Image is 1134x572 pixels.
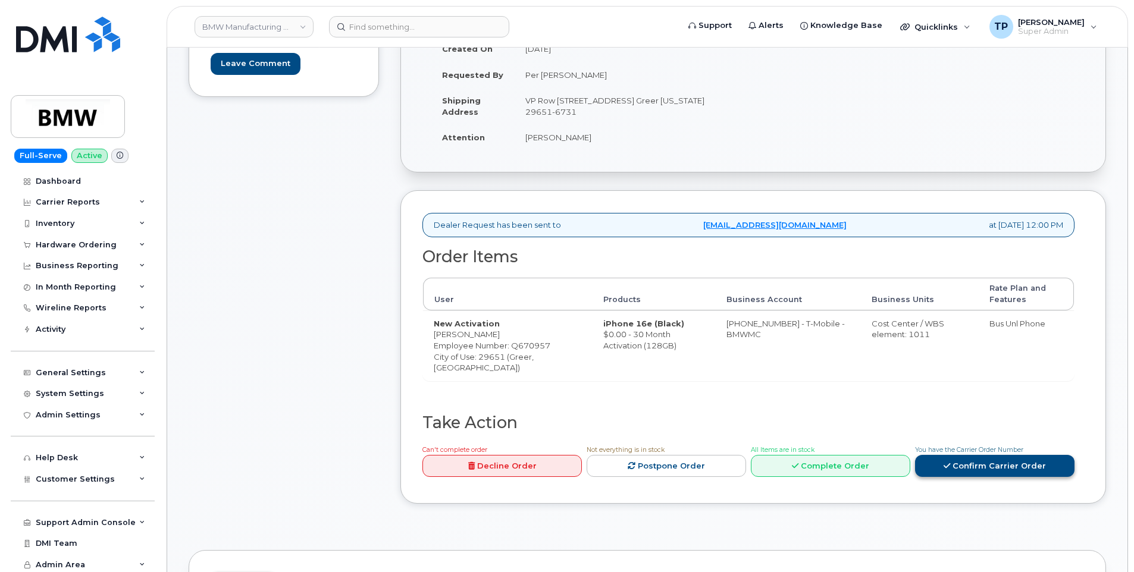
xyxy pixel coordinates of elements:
td: [DATE] [515,36,744,62]
strong: New Activation [434,319,500,328]
strong: Attention [442,133,485,142]
td: [PERSON_NAME] [515,124,744,150]
iframe: Messenger Launcher [1082,520,1125,563]
span: You have the Carrier Order Number [915,446,1023,454]
span: Alerts [759,20,784,32]
span: Quicklinks [914,22,958,32]
a: Knowledge Base [792,14,891,37]
div: Quicklinks [892,15,979,39]
div: Cost Center / WBS element: 1011 [872,318,967,340]
input: Leave Comment [211,53,300,75]
span: Employee Number: Q670957 [434,341,550,350]
strong: Created On [442,44,493,54]
td: VP Row [STREET_ADDRESS] Greer [US_STATE] 29651-6731 [515,87,744,124]
span: All Items are in stock [751,446,815,454]
a: Support [680,14,740,37]
h2: Order Items [422,248,1075,266]
td: $0.00 - 30 Month Activation (128GB) [593,310,716,381]
td: [PERSON_NAME] City of Use: 29651 (Greer, [GEOGRAPHIC_DATA]) [423,310,593,381]
a: Alerts [740,14,792,37]
strong: iPhone 16e (Black) [603,319,684,328]
div: Tyler Pollock [981,15,1105,39]
th: Business Units [861,278,978,310]
a: Confirm Carrier Order [915,455,1075,477]
div: Dealer Request has been sent to at [DATE] 12:00 PM [422,213,1075,237]
td: Bus Unl Phone [979,310,1075,381]
a: Postpone Order [587,455,746,477]
input: Find something... [329,16,509,37]
span: Knowledge Base [810,20,882,32]
span: [PERSON_NAME] [1018,17,1085,27]
a: BMW Manufacturing Co LLC [195,16,314,37]
a: Complete Order [751,455,910,477]
span: Support [698,20,732,32]
span: Not everything is in stock [587,446,665,454]
th: Business Account [716,278,861,310]
th: Rate Plan and Features [979,278,1075,310]
a: [EMAIL_ADDRESS][DOMAIN_NAME] [703,219,847,231]
strong: Shipping Address [442,96,481,117]
th: Products [593,278,716,310]
strong: Requested By [442,70,503,80]
span: Can't complete order [422,446,487,454]
h2: Take Action [422,414,1075,432]
a: Decline Order [422,455,582,477]
span: TP [994,20,1008,34]
span: Super Admin [1018,27,1085,36]
td: [PHONE_NUMBER] - T-Mobile - BMWMC [716,310,861,381]
td: Per [PERSON_NAME] [515,62,744,88]
th: User [423,278,593,310]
